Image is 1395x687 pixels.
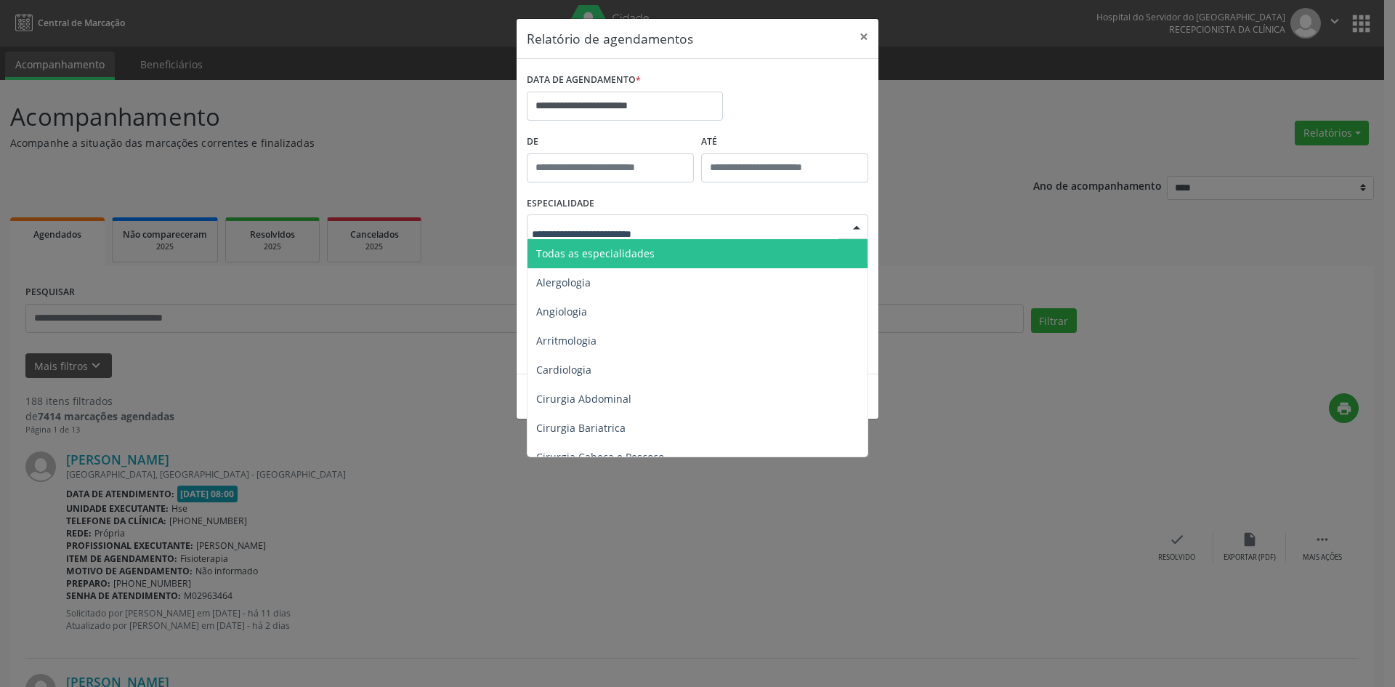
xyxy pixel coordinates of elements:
[536,305,587,318] span: Angiologia
[527,193,594,215] label: ESPECIALIDADE
[527,29,693,48] h5: Relatório de agendamentos
[536,246,655,260] span: Todas as especialidades
[536,334,597,347] span: Arritmologia
[536,276,591,289] span: Alergologia
[701,131,868,153] label: ATÉ
[536,421,626,435] span: Cirurgia Bariatrica
[527,69,641,92] label: DATA DE AGENDAMENTO
[536,363,591,377] span: Cardiologia
[849,19,878,55] button: Close
[536,392,631,406] span: Cirurgia Abdominal
[527,131,694,153] label: De
[536,450,664,464] span: Cirurgia Cabeça e Pescoço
